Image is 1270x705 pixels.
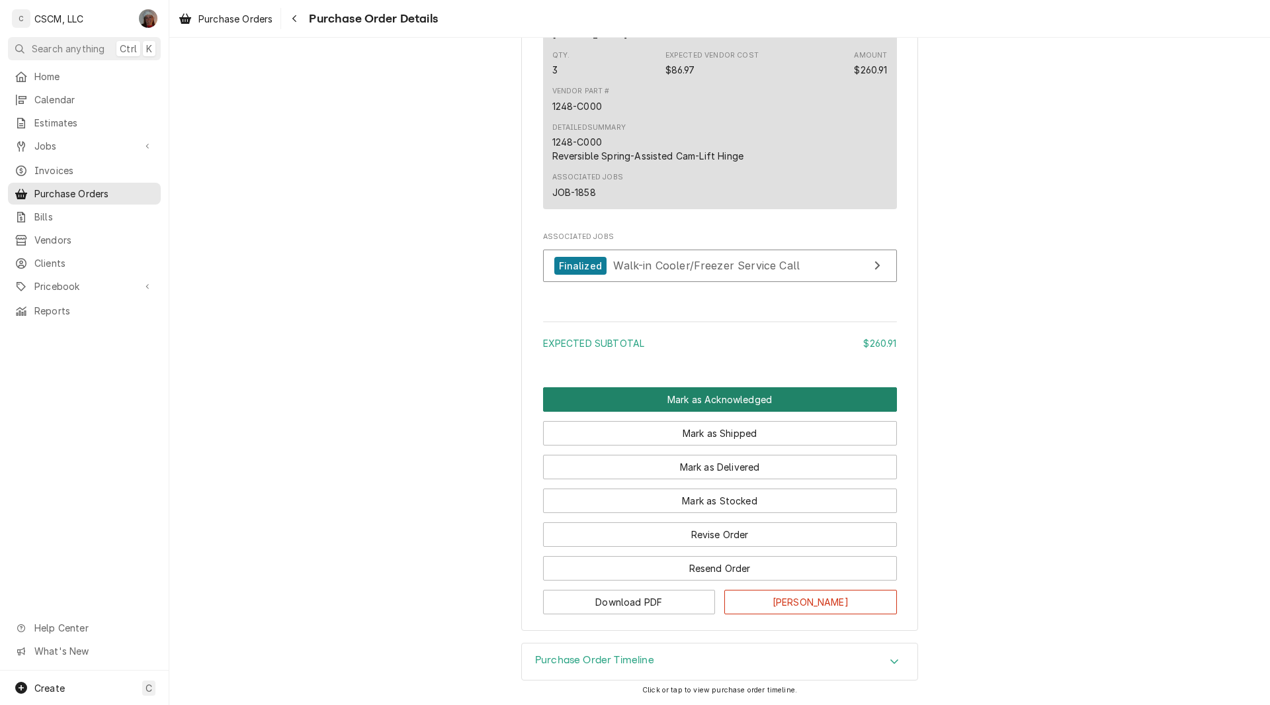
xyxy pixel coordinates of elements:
[34,164,154,177] span: Invoices
[724,590,897,614] button: [PERSON_NAME]
[34,256,154,270] span: Clients
[8,300,161,322] a: Reports
[535,654,654,667] h3: Purchase Order Timeline
[552,63,558,77] div: Quantity
[34,70,154,83] span: Home
[139,9,157,28] div: DV
[863,336,896,350] div: $260.91
[543,581,897,614] div: Button Group Row
[8,160,161,181] a: Invoices
[552,50,570,61] div: Qty.
[665,50,759,61] div: Expected Vendor Cost
[552,122,626,133] div: Detailed Summary
[8,229,161,251] a: Vendors
[8,135,161,157] a: Go to Jobs
[8,66,161,87] a: Home
[12,9,30,28] div: CSCM, LLC's Avatar
[522,643,917,681] div: Accordion Header
[34,644,153,658] span: What's New
[543,387,897,412] div: Button Group Row
[146,42,152,56] span: K
[552,135,744,163] div: 1248-C000 Reversible Spring-Assisted Cam-Lift Hinge
[543,338,645,349] span: Expected Subtotal
[284,8,305,29] button: Navigate back
[198,12,273,26] span: Purchase Orders
[8,37,161,60] button: Search anythingCtrlK
[543,522,897,547] button: Revise Order
[34,187,154,201] span: Purchase Orders
[8,640,161,662] a: Go to What's New
[554,257,607,275] div: Finalized
[521,643,918,681] div: Purchase Order Timeline
[543,455,897,479] button: Mark as Delivered
[34,12,83,26] div: CSCM, LLC
[665,50,759,77] div: Expected Vendor Cost
[8,112,161,134] a: Estimates
[34,304,154,318] span: Reports
[543,590,716,614] button: Download PDF
[552,86,610,97] div: Vendor Part #
[34,93,154,107] span: Calendar
[8,89,161,111] a: Calendar
[552,185,596,199] div: JOB-1858
[120,42,137,56] span: Ctrl
[642,686,797,694] span: Click or tap to view purchase order timeline.
[8,617,161,639] a: Go to Help Center
[32,42,105,56] span: Search anything
[543,446,897,479] div: Button Group Row
[8,275,161,297] a: Go to Pricebook
[34,233,154,247] span: Vendors
[34,279,134,293] span: Pricebook
[8,252,161,274] a: Clients
[543,387,897,614] div: Button Group
[543,547,897,581] div: Button Group Row
[552,99,602,113] div: 1248-C000
[34,621,153,635] span: Help Center
[146,681,152,695] span: C
[12,9,30,28] div: C
[854,50,887,61] div: Amount
[543,387,897,412] button: Mark as Acknowledged
[305,10,438,28] span: Purchase Order Details
[543,513,897,547] div: Button Group Row
[522,643,917,681] button: Accordion Details Expand Trigger
[543,232,897,289] div: Associated Jobs
[8,183,161,205] a: Purchase Orders
[139,9,157,28] div: Dena Vecchetti's Avatar
[34,210,154,224] span: Bills
[543,421,897,446] button: Mark as Shipped
[543,250,897,282] a: View Job
[854,50,887,77] div: Amount
[543,336,897,350] div: Subtotal
[34,682,65,694] span: Create
[543,412,897,446] div: Button Group Row
[543,232,897,242] span: Associated Jobs
[34,139,134,153] span: Jobs
[613,259,800,272] span: Walk-in Cooler/Freezer Service Call
[543,316,897,359] div: Amount Summary
[543,556,897,581] button: Resend Order
[543,479,897,513] div: Button Group Row
[854,63,887,77] div: Amount
[34,116,154,130] span: Estimates
[8,206,161,228] a: Bills
[543,489,897,513] button: Mark as Stocked
[665,63,695,77] div: Expected Vendor Cost
[173,8,278,30] a: Purchase Orders
[552,50,570,77] div: Quantity
[552,172,623,183] div: Associated Jobs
